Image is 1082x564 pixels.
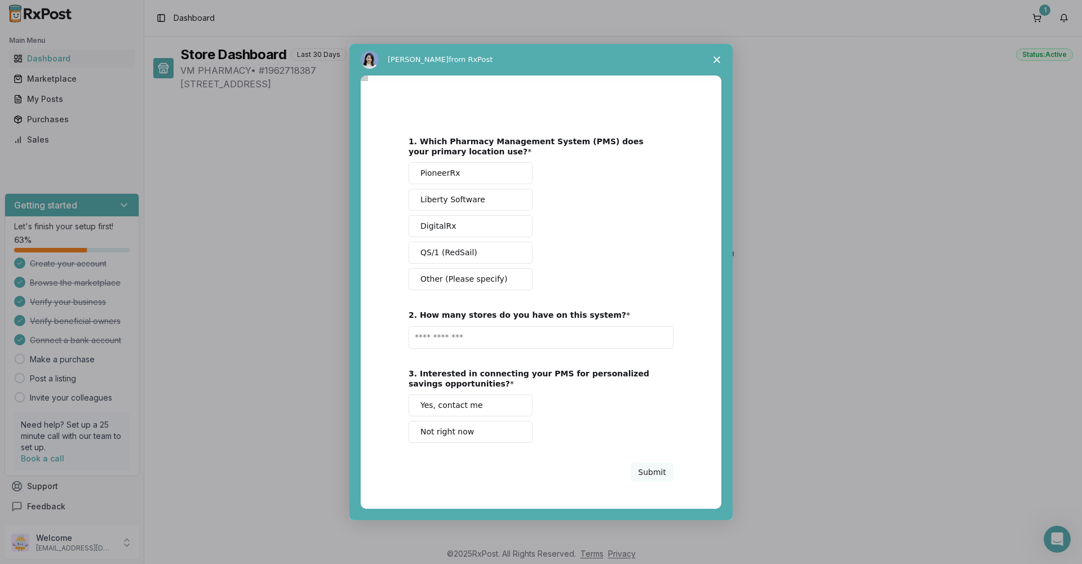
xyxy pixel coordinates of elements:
[409,394,533,416] button: Yes, contact me
[409,242,533,264] button: QS/1 (RedSail)
[409,162,533,184] button: PioneerRx
[420,399,483,411] span: Yes, contact me
[420,247,477,259] span: QS/1 (RedSail)
[409,268,533,290] button: Other (Please specify)
[701,44,733,76] span: Close survey
[409,137,644,156] b: 1. Which Pharmacy Management System (PMS) does your primary location use?
[420,426,474,438] span: Not right now
[420,167,460,179] span: PioneerRx
[388,55,449,64] span: [PERSON_NAME]
[420,273,507,285] span: Other (Please specify)
[420,220,456,232] span: DigitalRx
[409,215,533,237] button: DigitalRx
[631,463,673,482] button: Submit
[409,369,649,388] b: 3. Interested in connecting your PMS for personalized savings opportunities?
[361,51,379,69] img: Profile image for Alice
[449,55,493,64] span: from RxPost
[409,189,533,211] button: Liberty Software
[420,194,485,206] span: Liberty Software
[409,310,626,319] b: 2. How many stores do you have on this system?
[409,421,533,443] button: Not right now
[409,326,673,349] input: Enter text...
